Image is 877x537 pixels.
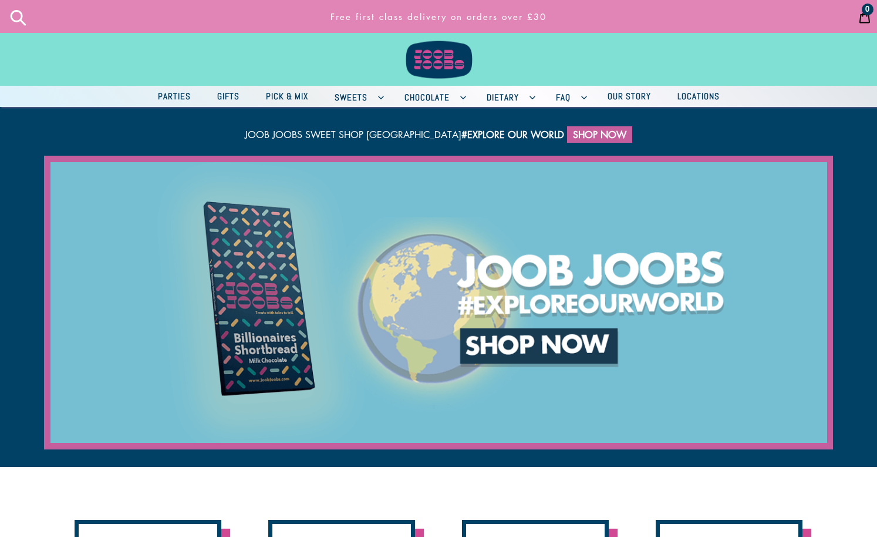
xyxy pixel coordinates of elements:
[323,86,390,107] button: Sweets
[475,86,541,107] button: Dietary
[399,90,456,105] span: Chocolate
[865,5,870,14] span: 0
[672,89,726,103] span: Locations
[461,128,564,141] strong: #explore our world
[567,126,632,143] a: Shop Now
[602,89,657,103] span: Our Story
[397,6,480,81] img: Joob Joobs
[209,5,669,28] p: Free first class delivery on orders over £30
[50,162,827,443] img: shop-joobjoobs_5000x5000_v-1614400675.png
[544,86,593,107] button: FAQ
[211,89,245,103] span: Gifts
[146,88,203,105] a: Parties
[152,89,197,103] span: Parties
[205,88,251,105] a: Gifts
[550,90,576,105] span: FAQ
[666,88,731,105] a: Locations
[260,89,314,103] span: Pick & Mix
[596,88,663,105] a: Our Story
[204,5,673,28] a: Free first class delivery on orders over £30
[254,88,320,105] a: Pick & Mix
[393,86,472,107] button: Chocolate
[481,90,525,105] span: Dietary
[852,2,877,31] a: 0
[329,90,373,105] span: Sweets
